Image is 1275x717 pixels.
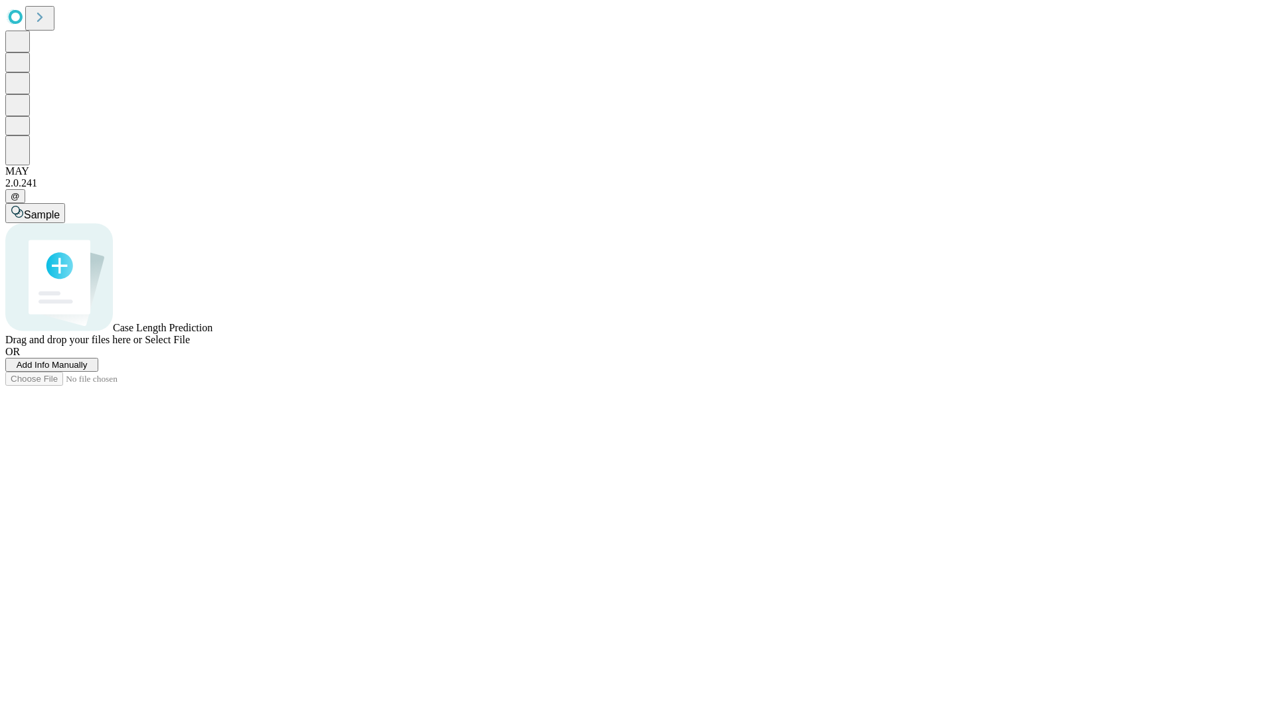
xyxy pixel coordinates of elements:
span: Case Length Prediction [113,322,212,333]
span: OR [5,346,20,357]
span: @ [11,191,20,201]
span: Select File [145,334,190,345]
div: 2.0.241 [5,177,1270,189]
span: Add Info Manually [17,360,88,370]
span: Sample [24,209,60,220]
button: Sample [5,203,65,223]
button: Add Info Manually [5,358,98,372]
div: MAY [5,165,1270,177]
button: @ [5,189,25,203]
span: Drag and drop your files here or [5,334,142,345]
